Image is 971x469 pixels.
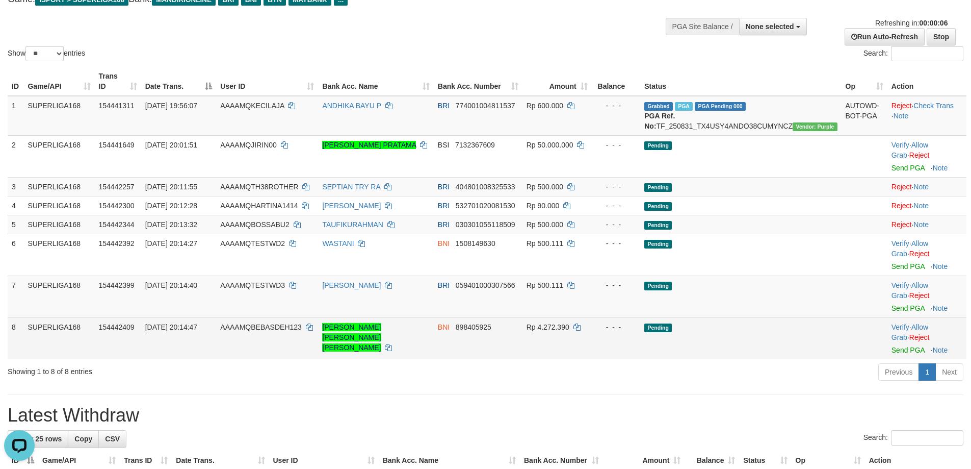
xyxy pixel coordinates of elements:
[99,183,135,191] span: 154442257
[891,323,909,331] a: Verify
[438,239,450,248] span: BNI
[527,102,563,110] span: Rp 600.000
[592,67,641,96] th: Balance
[220,102,284,110] span: AAAAMQKECILAJA
[8,234,23,276] td: 6
[891,281,928,300] a: Allow Grab
[793,122,837,131] span: Vendor URL: https://trx4.1velocity.biz
[8,46,85,61] label: Show entries
[887,234,966,276] td: · ·
[220,141,276,149] span: AAAAMQJIRIN00
[216,67,318,96] th: User ID: activate to sort column ascending
[322,202,381,210] a: [PERSON_NAME]
[318,67,433,96] th: Bank Acc. Name: activate to sort column ascending
[23,234,94,276] td: SUPERLIGA168
[8,67,23,96] th: ID
[99,141,135,149] span: 154441649
[220,239,285,248] span: AAAAMQTESTWD2
[527,220,563,229] span: Rp 500.000
[8,135,23,177] td: 2
[887,276,966,317] td: · ·
[596,182,637,192] div: - - -
[8,177,23,196] td: 3
[68,430,99,448] a: Copy
[434,67,522,96] th: Bank Acc. Number: activate to sort column ascending
[863,46,963,61] label: Search:
[322,220,383,229] a: TAUFIKURAHMAN
[746,22,794,31] span: None selected
[220,281,285,289] span: AAAAMQTESTWD3
[527,239,563,248] span: Rp 500.111
[322,323,381,352] a: [PERSON_NAME] [PERSON_NAME] [PERSON_NAME]
[644,202,672,211] span: Pending
[596,238,637,249] div: - - -
[456,323,491,331] span: Copy 898405925 to clipboard
[596,280,637,290] div: - - -
[456,220,515,229] span: Copy 030301055118509 to clipboard
[935,363,963,381] a: Next
[596,140,637,150] div: - - -
[145,220,197,229] span: [DATE] 20:13:32
[456,183,515,191] span: Copy 404801008325533 to clipboard
[913,183,929,191] a: Note
[891,304,925,312] a: Send PGA
[675,102,693,111] span: Marked by aafsengchandara
[891,164,925,172] a: Send PGA
[438,102,450,110] span: BRI
[220,202,298,210] span: AAAAMQHARTINA1414
[845,28,925,45] a: Run Auto-Refresh
[666,18,739,35] div: PGA Site Balance /
[891,281,928,300] span: ·
[596,219,637,230] div: - - -
[145,323,197,331] span: [DATE] 20:14:47
[891,141,909,149] a: Verify
[23,96,94,136] td: SUPERLIGA168
[145,202,197,210] span: [DATE] 20:12:28
[596,201,637,211] div: - - -
[909,291,930,300] a: Reject
[927,28,956,45] a: Stop
[933,346,948,354] a: Note
[913,202,929,210] a: Note
[644,282,672,290] span: Pending
[887,96,966,136] td: · ·
[887,67,966,96] th: Action
[8,317,23,359] td: 8
[644,324,672,332] span: Pending
[933,304,948,312] a: Note
[887,177,966,196] td: ·
[919,19,948,27] strong: 00:00:06
[891,239,928,258] span: ·
[99,220,135,229] span: 154442344
[644,221,672,230] span: Pending
[105,435,120,443] span: CSV
[527,281,563,289] span: Rp 500.111
[891,323,928,341] a: Allow Grab
[644,141,672,150] span: Pending
[695,102,746,111] span: PGA Pending
[887,196,966,215] td: ·
[891,202,912,210] a: Reject
[891,220,912,229] a: Reject
[141,67,217,96] th: Date Trans.: activate to sort column descending
[322,141,416,149] a: [PERSON_NAME] PRATAMA
[644,240,672,249] span: Pending
[842,67,887,96] th: Op: activate to sort column ascending
[438,323,450,331] span: BNI
[842,96,887,136] td: AUTOWD-BOT-PGA
[527,323,569,331] span: Rp 4.272.390
[878,363,919,381] a: Previous
[438,220,450,229] span: BRI
[891,430,963,446] input: Search:
[891,262,925,270] a: Send PGA
[887,215,966,234] td: ·
[644,112,675,130] b: PGA Ref. No:
[909,151,930,159] a: Reject
[918,363,936,381] a: 1
[640,96,841,136] td: TF_250831_TX4USY4ANDO38CUMYNCZ
[640,67,841,96] th: Status
[456,281,515,289] span: Copy 059401000307566 to clipboard
[145,239,197,248] span: [DATE] 20:14:27
[99,239,135,248] span: 154442392
[522,67,592,96] th: Amount: activate to sort column ascending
